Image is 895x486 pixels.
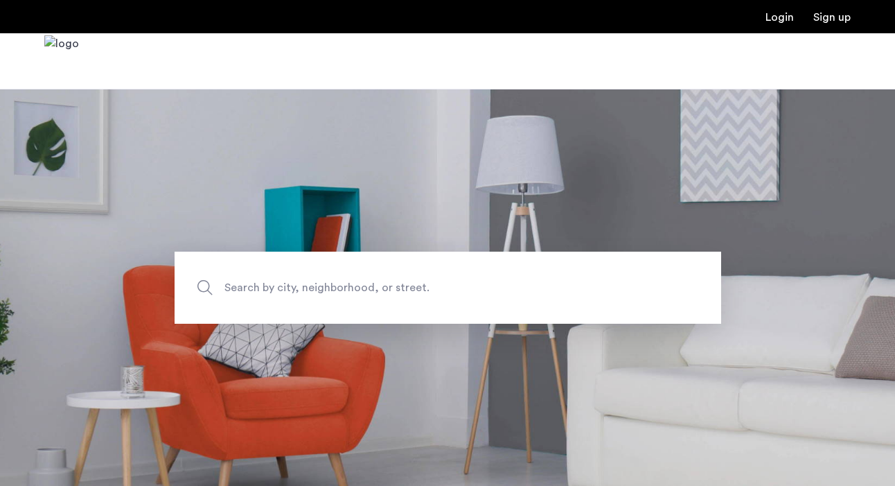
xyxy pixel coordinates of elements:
[44,35,79,87] a: Cazamio Logo
[44,35,79,87] img: logo
[175,252,721,324] input: Apartment Search
[813,12,851,23] a: Registration
[765,12,794,23] a: Login
[224,278,607,297] span: Search by city, neighborhood, or street.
